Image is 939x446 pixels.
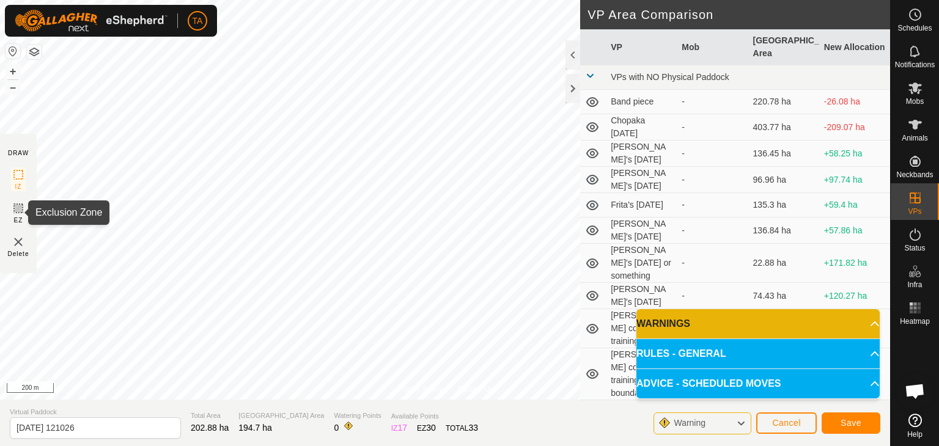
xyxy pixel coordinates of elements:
[677,29,748,65] th: Mob
[334,423,339,433] span: 0
[6,80,20,95] button: –
[682,95,743,108] div: -
[748,244,819,283] td: 22.88 ha
[904,244,925,252] span: Status
[391,411,478,422] span: Available Points
[819,244,890,283] td: +171.82 ha
[906,98,924,105] span: Mobs
[8,249,29,258] span: Delete
[682,290,743,302] div: -
[468,423,478,433] span: 33
[682,147,743,160] div: -
[907,431,922,438] span: Help
[14,216,23,225] span: EZ
[819,167,890,193] td: +97.74 ha
[15,182,22,191] span: IZ
[748,29,819,65] th: [GEOGRAPHIC_DATA] Area
[682,224,743,237] div: -
[682,121,743,134] div: -
[606,29,677,65] th: VP
[397,384,443,395] a: Privacy Policy
[895,61,935,68] span: Notifications
[606,90,677,114] td: Band piece
[193,15,203,27] span: TA
[819,90,890,114] td: -26.08 ha
[897,24,932,32] span: Schedules
[6,64,20,79] button: +
[748,167,819,193] td: 96.96 ha
[819,283,890,309] td: +120.27 ha
[606,348,677,400] td: [PERSON_NAME] cows training boundary
[748,218,819,244] td: 136.84 ha
[682,174,743,186] div: -
[457,384,493,395] a: Contact Us
[900,318,930,325] span: Heatmap
[606,114,677,141] td: Chopaka [DATE]
[27,45,42,59] button: Map Layers
[606,309,677,348] td: [PERSON_NAME] cows training [DATE]
[6,44,20,59] button: Reset Map
[15,10,168,32] img: Gallagher Logo
[446,422,478,434] div: TOTAL
[606,283,677,309] td: [PERSON_NAME]'s [DATE]
[772,418,801,428] span: Cancel
[841,418,861,428] span: Save
[10,407,181,417] span: Virtual Paddock
[636,376,781,391] span: ADVICE - SCHEDULED MOVES
[606,218,677,244] td: [PERSON_NAME]'s [DATE]
[819,400,890,439] td: +190.37 ha
[8,148,29,158] div: DRAW
[748,141,819,167] td: 136.45 ha
[748,114,819,141] td: 403.77 ha
[748,193,819,218] td: 135.3 ha
[682,257,743,269] div: -
[426,423,436,433] span: 30
[238,411,324,421] span: [GEOGRAPHIC_DATA] Area
[606,400,677,439] td: [PERSON_NAME] Training [DATE]
[748,283,819,309] td: 74.43 ha
[238,423,272,433] span: 194.7 ha
[606,244,677,283] td: [PERSON_NAME]'s [DATE] or something
[191,411,229,421] span: Total Area
[822,412,880,434] button: Save
[606,193,677,218] td: Frita's [DATE]
[908,208,921,215] span: VPs
[674,418,705,428] span: Warning
[819,218,890,244] td: +57.86 ha
[606,167,677,193] td: [PERSON_NAME]'s [DATE]
[682,199,743,211] div: -
[587,7,890,22] h2: VP Area Comparison
[11,235,26,249] img: VP
[819,141,890,167] td: +58.25 ha
[417,422,436,434] div: EZ
[606,141,677,167] td: [PERSON_NAME]'s [DATE]
[897,373,933,409] div: Open chat
[636,369,880,398] p-accordion-header: ADVICE - SCHEDULED MOVES
[611,72,729,82] span: VPs with NO Physical Paddock
[819,29,890,65] th: New Allocation
[756,412,817,434] button: Cancel
[334,411,381,421] span: Watering Points
[819,114,890,141] td: -209.07 ha
[636,309,880,338] p-accordion-header: WARNINGS
[748,400,819,439] td: 4.33 ha
[397,423,407,433] span: 17
[896,171,933,178] span: Neckbands
[907,281,922,288] span: Infra
[636,339,880,368] p-accordion-header: RULES - GENERAL
[891,409,939,443] a: Help
[391,422,407,434] div: IZ
[748,90,819,114] td: 220.78 ha
[636,346,726,361] span: RULES - GENERAL
[191,423,229,433] span: 202.88 ha
[902,134,928,142] span: Animals
[636,316,690,331] span: WARNINGS
[819,193,890,218] td: +59.4 ha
